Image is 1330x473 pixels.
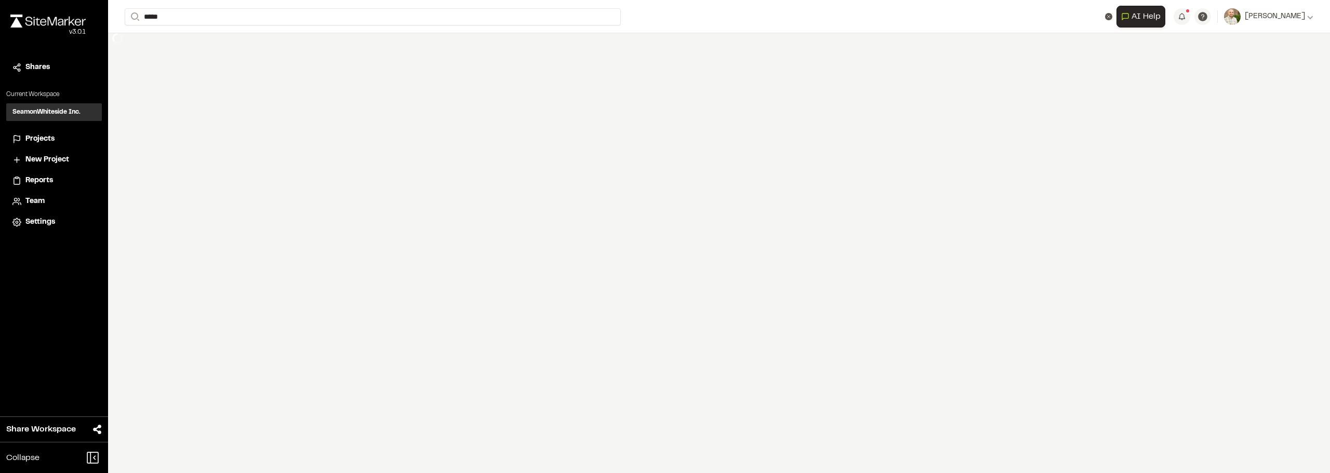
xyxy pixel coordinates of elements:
[1132,10,1161,23] span: AI Help
[25,154,69,166] span: New Project
[25,175,53,186] span: Reports
[1116,6,1169,28] div: Open AI Assistant
[12,107,81,117] h3: SeamonWhiteside Inc.
[125,8,143,25] button: Search
[12,154,96,166] a: New Project
[12,196,96,207] a: Team
[10,15,86,28] img: rebrand.png
[1224,8,1313,25] button: [PERSON_NAME]
[6,90,102,99] p: Current Workspace
[1224,8,1241,25] img: User
[1245,11,1305,22] span: [PERSON_NAME]
[25,196,45,207] span: Team
[12,62,96,73] a: Shares
[12,217,96,228] a: Settings
[6,423,76,436] span: Share Workspace
[1116,6,1165,28] button: Open AI Assistant
[12,133,96,145] a: Projects
[10,28,86,37] div: Oh geez...please don't...
[25,133,55,145] span: Projects
[25,62,50,73] span: Shares
[12,175,96,186] a: Reports
[1105,13,1112,20] button: Clear text
[25,217,55,228] span: Settings
[6,452,39,464] span: Collapse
